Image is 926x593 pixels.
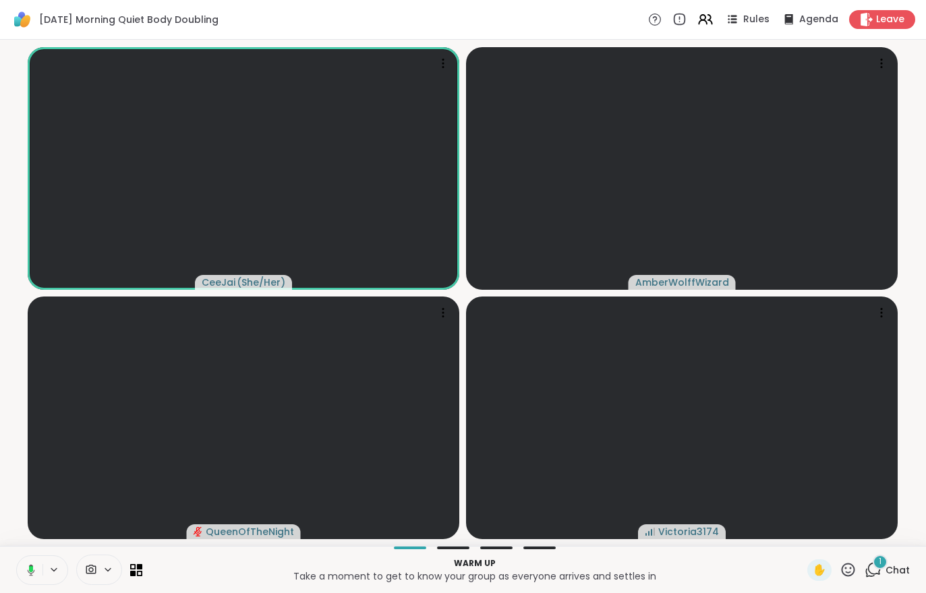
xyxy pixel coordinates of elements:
[743,13,770,26] span: Rules
[237,276,285,289] span: ( She/Her )
[39,13,219,26] span: [DATE] Morning Quiet Body Doubling
[206,525,294,538] span: QueenOfTheNight
[635,276,729,289] span: AmberWolffWizard
[150,569,799,583] p: Take a moment to get to know your group as everyone arrives and settles in
[879,556,881,567] span: 1
[813,562,826,578] span: ✋
[202,276,235,289] span: CeeJai
[799,13,838,26] span: Agenda
[194,527,203,536] span: audio-muted
[11,8,34,31] img: ShareWell Logomark
[150,557,799,569] p: Warm up
[876,13,904,26] span: Leave
[658,525,719,538] span: Victoria3174
[886,563,910,577] span: Chat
